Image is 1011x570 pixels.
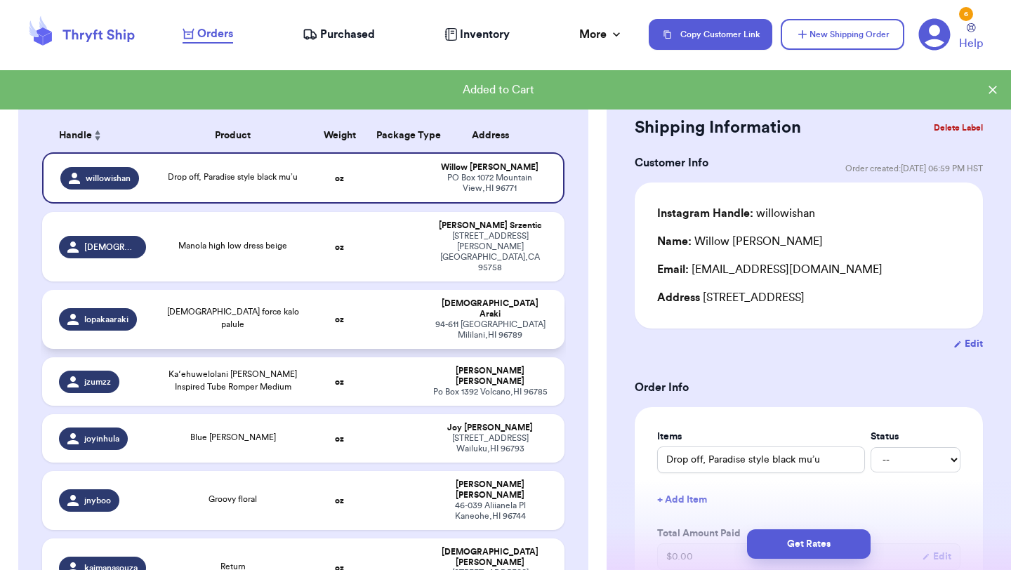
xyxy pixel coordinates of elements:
[432,220,548,231] div: [PERSON_NAME] Srzentic
[657,261,960,278] div: [EMAIL_ADDRESS][DOMAIN_NAME]
[635,117,801,139] h2: Shipping Information
[432,433,548,454] div: [STREET_ADDRESS] Wailuku , HI 96793
[657,205,815,222] div: willowishan
[959,7,973,21] div: 6
[959,35,983,52] span: Help
[928,112,989,143] button: Delete Label
[432,501,548,522] div: 46-039 Aliianela Pl Kaneohe , HI 96744
[432,423,548,433] div: Joy [PERSON_NAME]
[959,23,983,52] a: Help
[871,430,960,444] label: Status
[59,128,92,143] span: Handle
[635,154,708,171] h3: Customer Info
[168,370,297,391] span: Kaʻehuwelolani [PERSON_NAME] Inspired Tube Romper Medium
[432,547,548,568] div: [DEMOGRAPHIC_DATA] [PERSON_NAME]
[84,495,111,506] span: jnyboo
[579,26,623,43] div: More
[197,25,233,42] span: Orders
[84,241,138,253] span: [DEMOGRAPHIC_DATA]_of_two_lands
[657,236,692,247] span: Name:
[190,433,276,442] span: Blue [PERSON_NAME]
[167,307,299,329] span: [DEMOGRAPHIC_DATA] force kalo palule
[432,479,548,501] div: [PERSON_NAME] [PERSON_NAME]
[432,231,548,273] div: [STREET_ADDRESS][PERSON_NAME] [GEOGRAPHIC_DATA] , CA 95758
[335,435,344,443] strong: oz
[657,292,700,303] span: Address
[747,529,871,559] button: Get Rates
[953,337,983,351] button: Edit
[432,173,546,194] div: PO Box 1072 Mountain View , HI 96771
[168,173,298,181] span: Drop off, Paradise style black mu’u
[657,233,823,250] div: Willow [PERSON_NAME]
[84,314,128,325] span: lopakaaraki
[444,26,510,43] a: Inventory
[918,18,951,51] a: 6
[320,26,375,43] span: Purchased
[335,378,344,386] strong: oz
[11,81,986,98] div: Added to Cart
[335,315,344,324] strong: oz
[432,162,546,173] div: Willow [PERSON_NAME]
[335,496,344,505] strong: oz
[460,26,510,43] span: Inventory
[312,119,368,152] th: Weight
[432,319,548,340] div: 94-611 [GEOGRAPHIC_DATA] Mililani , HI 96789
[657,430,865,444] label: Items
[657,264,689,275] span: Email:
[335,174,344,183] strong: oz
[432,366,548,387] div: [PERSON_NAME] [PERSON_NAME]
[652,484,966,515] button: + Add Item
[335,243,344,251] strong: oz
[432,387,548,397] div: Po Box 1392 Volcano , HI 96785
[178,241,287,250] span: Manola high low dress beige
[183,25,233,44] a: Orders
[657,208,753,219] span: Instagram Handle:
[657,289,960,306] div: [STREET_ADDRESS]
[84,376,111,387] span: jzumzz
[86,173,131,184] span: willowishan
[303,26,375,43] a: Purchased
[635,379,983,396] h3: Order Info
[84,433,119,444] span: joyinhula
[845,163,983,174] span: Order created: [DATE] 06:59 PM HST
[368,119,424,152] th: Package Type
[649,19,772,50] button: Copy Customer Link
[154,119,312,152] th: Product
[781,19,904,50] button: New Shipping Order
[424,119,564,152] th: Address
[92,127,103,144] button: Sort ascending
[432,298,548,319] div: [DEMOGRAPHIC_DATA] Araki
[209,495,257,503] span: Groovy floral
